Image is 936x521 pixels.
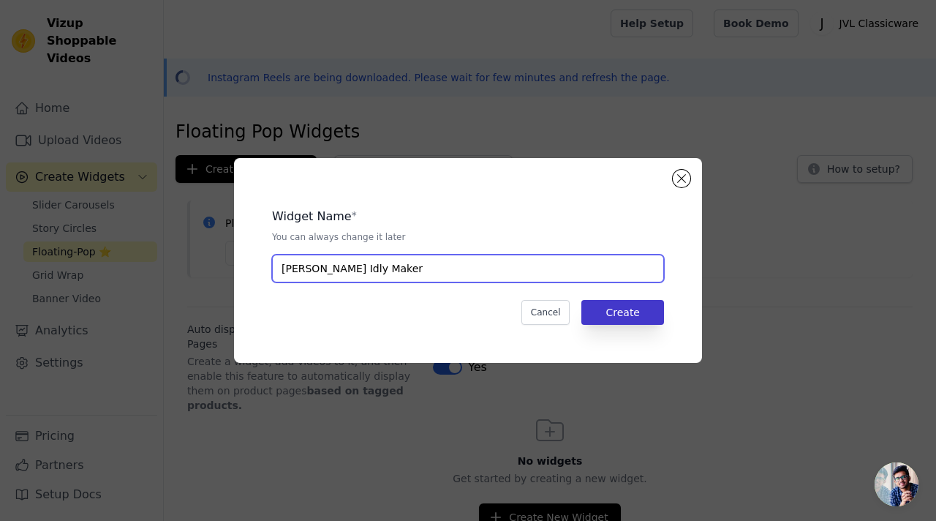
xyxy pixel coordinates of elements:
[272,231,664,243] p: You can always change it later
[581,300,664,325] button: Create
[673,170,690,187] button: Close modal
[875,462,918,506] div: Open chat
[272,208,352,225] legend: Widget Name
[521,300,570,325] button: Cancel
